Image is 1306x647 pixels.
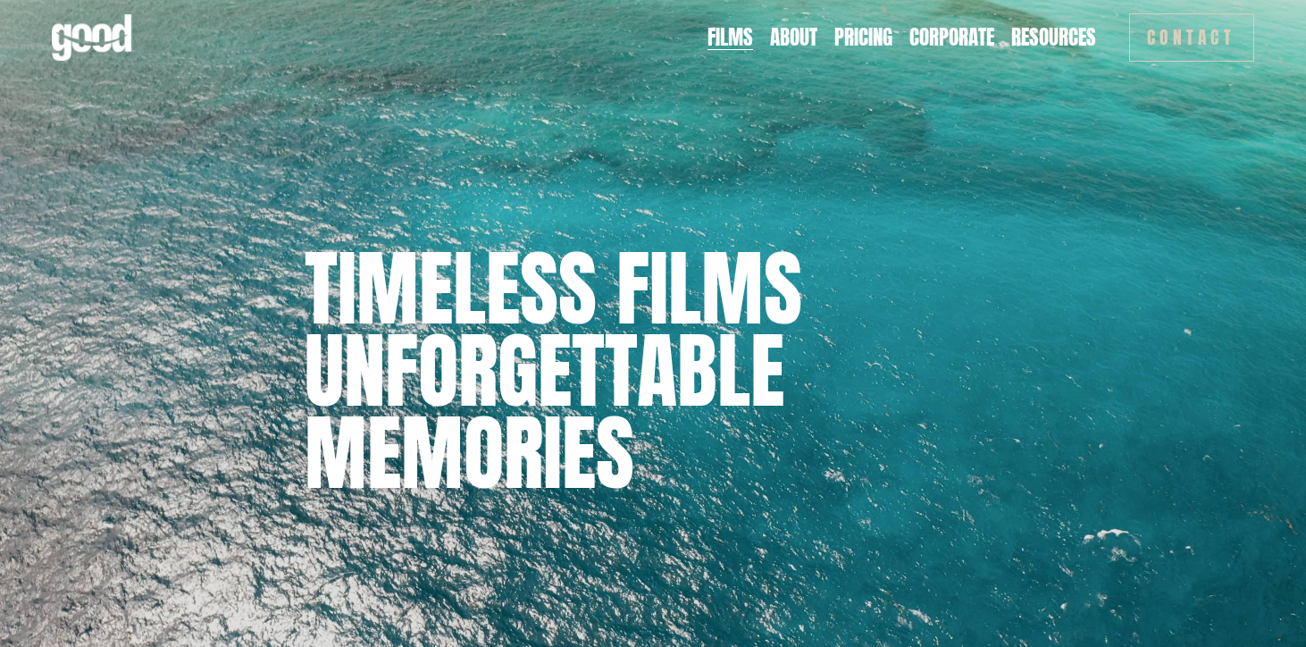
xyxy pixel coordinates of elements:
h1: Timeless Films UNFORGETTABLE MEMORIES [305,248,1001,494]
a: Contact [1129,13,1254,62]
img: Good Feeling Films [52,14,131,61]
a: folder dropdown [1011,23,1096,52]
a: About [770,23,817,52]
a: Pricing [834,23,892,52]
span: Resources [1011,25,1096,50]
a: Corporate [909,23,994,52]
a: Films [707,23,753,52]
